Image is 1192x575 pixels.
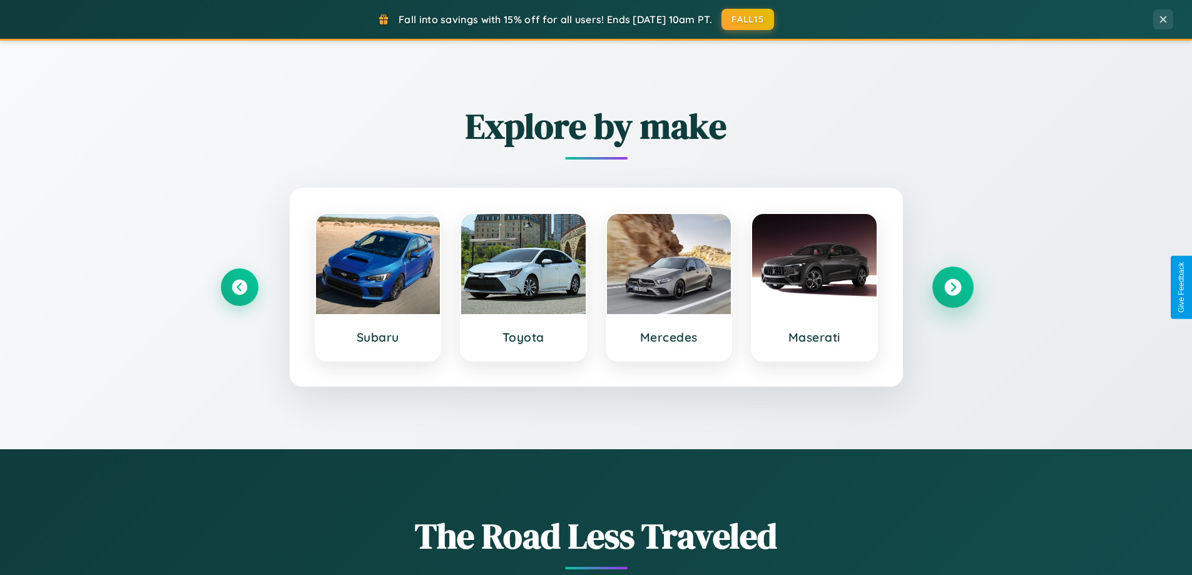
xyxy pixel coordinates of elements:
[721,9,774,30] button: FALL15
[329,330,428,345] h3: Subaru
[1177,262,1186,313] div: Give Feedback
[399,13,712,26] span: Fall into savings with 15% off for all users! Ends [DATE] 10am PT.
[619,330,719,345] h3: Mercedes
[221,102,972,150] h2: Explore by make
[221,512,972,560] h1: The Road Less Traveled
[474,330,573,345] h3: Toyota
[765,330,864,345] h3: Maserati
